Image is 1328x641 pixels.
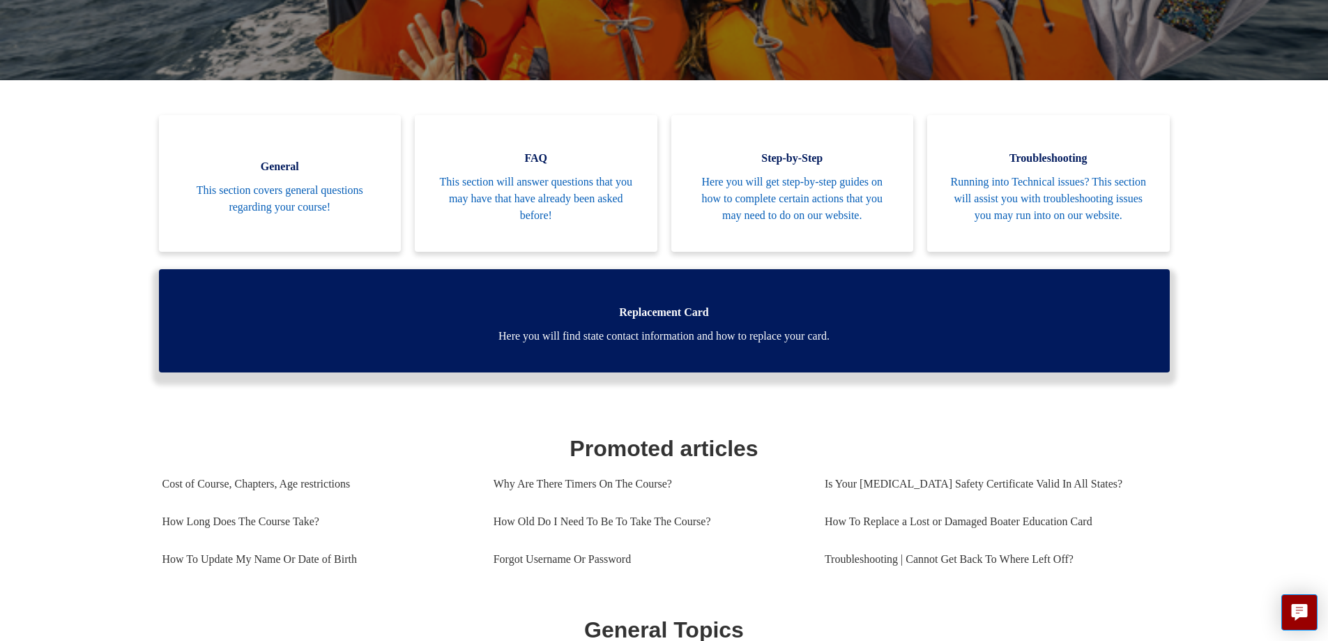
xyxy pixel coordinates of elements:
[436,174,636,224] span: This section will answer questions that you may have that have already been asked before!
[948,150,1149,167] span: Troubleshooting
[162,541,473,578] a: How To Update My Name Or Date of Birth
[162,465,473,503] a: Cost of Course, Chapters, Age restrictions
[159,269,1170,372] a: Replacement Card Here you will find state contact information and how to replace your card.
[948,174,1149,224] span: Running into Technical issues? This section will assist you with troubleshooting issues you may r...
[162,503,473,541] a: How Long Does The Course Take?
[671,115,914,252] a: Step-by-Step Here you will get step-by-step guides on how to complete certain actions that you ma...
[494,503,804,541] a: How Old Do I Need To Be To Take The Course?
[180,304,1149,321] span: Replacement Card
[692,174,893,224] span: Here you will get step-by-step guides on how to complete certain actions that you may need to do ...
[494,465,804,503] a: Why Are There Timers On The Course?
[162,432,1166,465] h1: Promoted articles
[494,541,804,578] a: Forgot Username Or Password
[825,503,1156,541] a: How To Replace a Lost or Damaged Boater Education Card
[180,328,1149,345] span: Here you will find state contact information and how to replace your card.
[159,115,402,252] a: General This section covers general questions regarding your course!
[825,465,1156,503] a: Is Your [MEDICAL_DATA] Safety Certificate Valid In All States?
[927,115,1170,252] a: Troubleshooting Running into Technical issues? This section will assist you with troubleshooting ...
[692,150,893,167] span: Step-by-Step
[825,541,1156,578] a: Troubleshooting | Cannot Get Back To Where Left Off?
[436,150,636,167] span: FAQ
[1281,594,1318,631] button: Live chat
[180,182,381,216] span: This section covers general questions regarding your course!
[415,115,657,252] a: FAQ This section will answer questions that you may have that have already been asked before!
[180,158,381,175] span: General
